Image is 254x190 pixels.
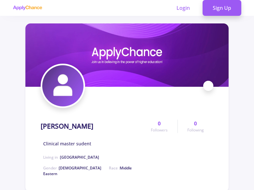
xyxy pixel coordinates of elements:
span: [DEMOGRAPHIC_DATA] [59,165,101,171]
span: Living in : [43,155,99,160]
span: Middle Eastern [43,165,132,176]
span: Followers [151,127,168,133]
img: Nazanin Hosseinkhanicover image [25,23,229,87]
a: 0Followers [141,120,177,133]
span: Clinical master sudent [43,140,91,147]
img: applychance logo text only [13,5,42,10]
a: 0Following [177,120,213,133]
span: [GEOGRAPHIC_DATA] [60,155,99,160]
span: 0 [194,120,197,127]
img: Nazanin Hosseinkhaniavatar [42,65,84,106]
span: 0 [158,120,161,127]
span: Race : [43,165,132,176]
span: Following [187,127,204,133]
h1: [PERSON_NAME] [41,122,93,130]
span: Gender : [43,165,101,171]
